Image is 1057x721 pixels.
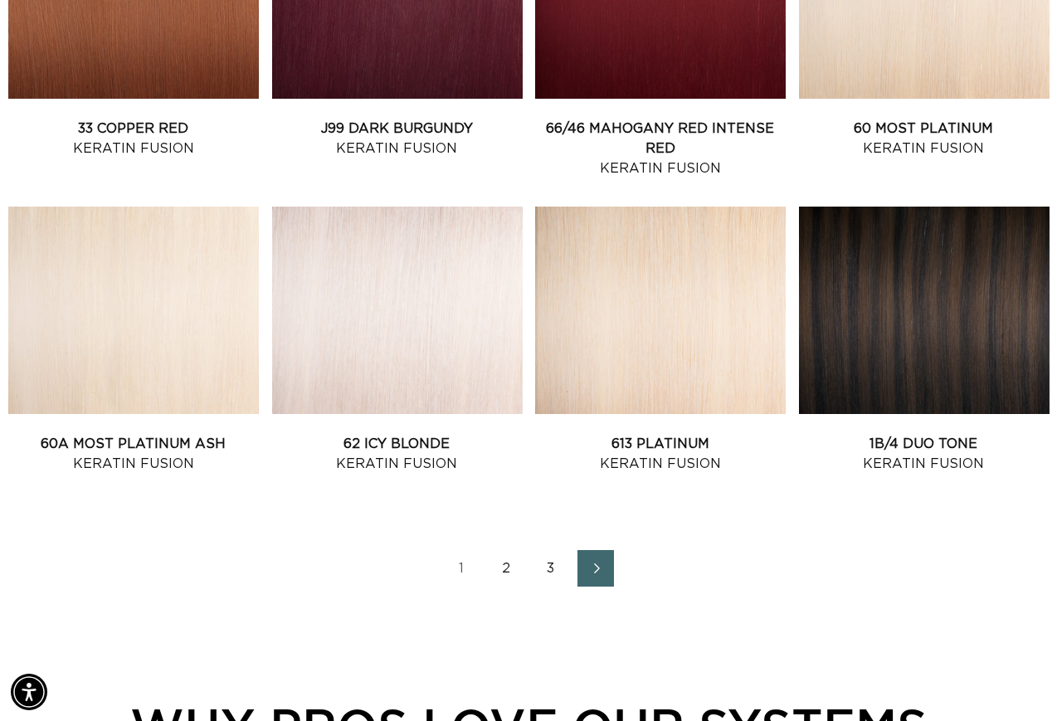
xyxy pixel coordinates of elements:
a: Page 1 [443,550,480,587]
a: 60A Most Platinum Ash Keratin Fusion [8,434,259,474]
a: 60 Most Platinum Keratin Fusion [799,119,1050,158]
div: Accessibility Menu [11,674,47,710]
iframe: Chat Widget [974,641,1057,721]
nav: Pagination [8,550,1049,587]
a: 1B/4 Duo Tone Keratin Fusion [799,434,1050,474]
a: Next page [577,550,614,587]
a: 62 Icy Blonde Keratin Fusion [272,434,523,474]
a: Page 2 [488,550,524,587]
a: 613 Platinum Keratin Fusion [535,434,786,474]
a: 66/46 Mahogany Red Intense Red Keratin Fusion [535,119,786,178]
a: Page 3 [533,550,569,587]
a: 33 Copper Red Keratin Fusion [8,119,259,158]
a: J99 Dark Burgundy Keratin Fusion [272,119,523,158]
